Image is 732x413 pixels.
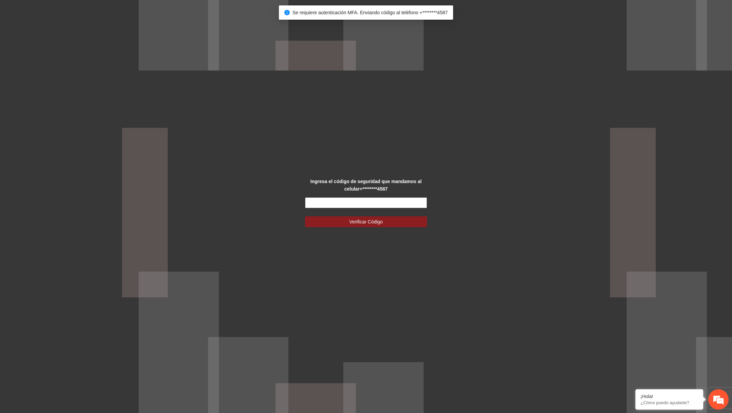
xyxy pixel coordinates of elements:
span: Se requiere autenticación MFA. Enviando código al teléfono +********4587 [292,10,448,15]
span: Estamos en línea. [39,91,94,159]
p: ¿Cómo puedo ayudarte? [640,400,698,405]
div: Chatee con nosotros ahora [35,35,114,43]
strong: Ingresa el código de seguridad que mandamos al celular +********4587 [310,179,422,192]
span: Verificar Código [349,218,383,225]
span: info-circle [284,10,290,15]
button: Verificar Código [305,216,427,227]
div: Minimizar ventana de chat en vivo [111,3,127,20]
textarea: Escriba su mensaje y pulse “Intro” [3,185,129,209]
div: ¡Hola! [640,394,698,399]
